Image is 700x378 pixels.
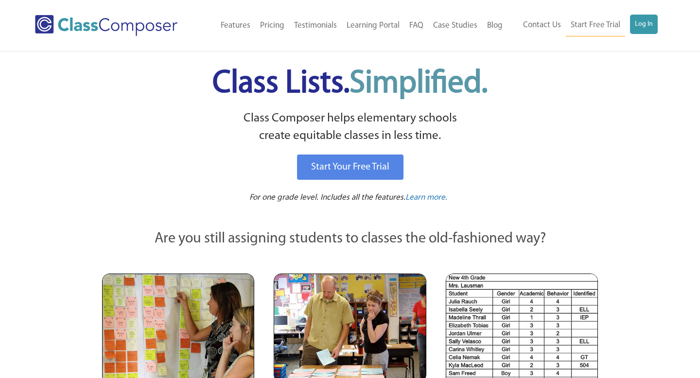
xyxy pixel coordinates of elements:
[482,15,507,36] a: Blog
[518,15,566,36] a: Contact Us
[311,162,389,172] span: Start Your Free Trial
[342,15,404,36] a: Learning Portal
[101,110,599,145] p: Class Composer helps elementary schools create equitable classes in less time.
[297,155,403,180] a: Start Your Free Trial
[249,193,405,202] span: For one grade level. Includes all the features.
[428,15,482,36] a: Case Studies
[630,15,658,34] a: Log In
[350,68,488,100] span: Simplified.
[255,15,289,36] a: Pricing
[200,15,507,36] nav: Header Menu
[405,193,447,202] span: Learn more.
[566,15,625,36] a: Start Free Trial
[216,15,255,36] a: Features
[507,15,658,36] nav: Header Menu
[212,68,488,100] span: Class Lists.
[289,15,342,36] a: Testimonials
[405,192,447,204] a: Learn more.
[102,228,598,250] p: Are you still assigning students to classes the old-fashioned way?
[35,15,177,36] img: Class Composer
[404,15,428,36] a: FAQ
